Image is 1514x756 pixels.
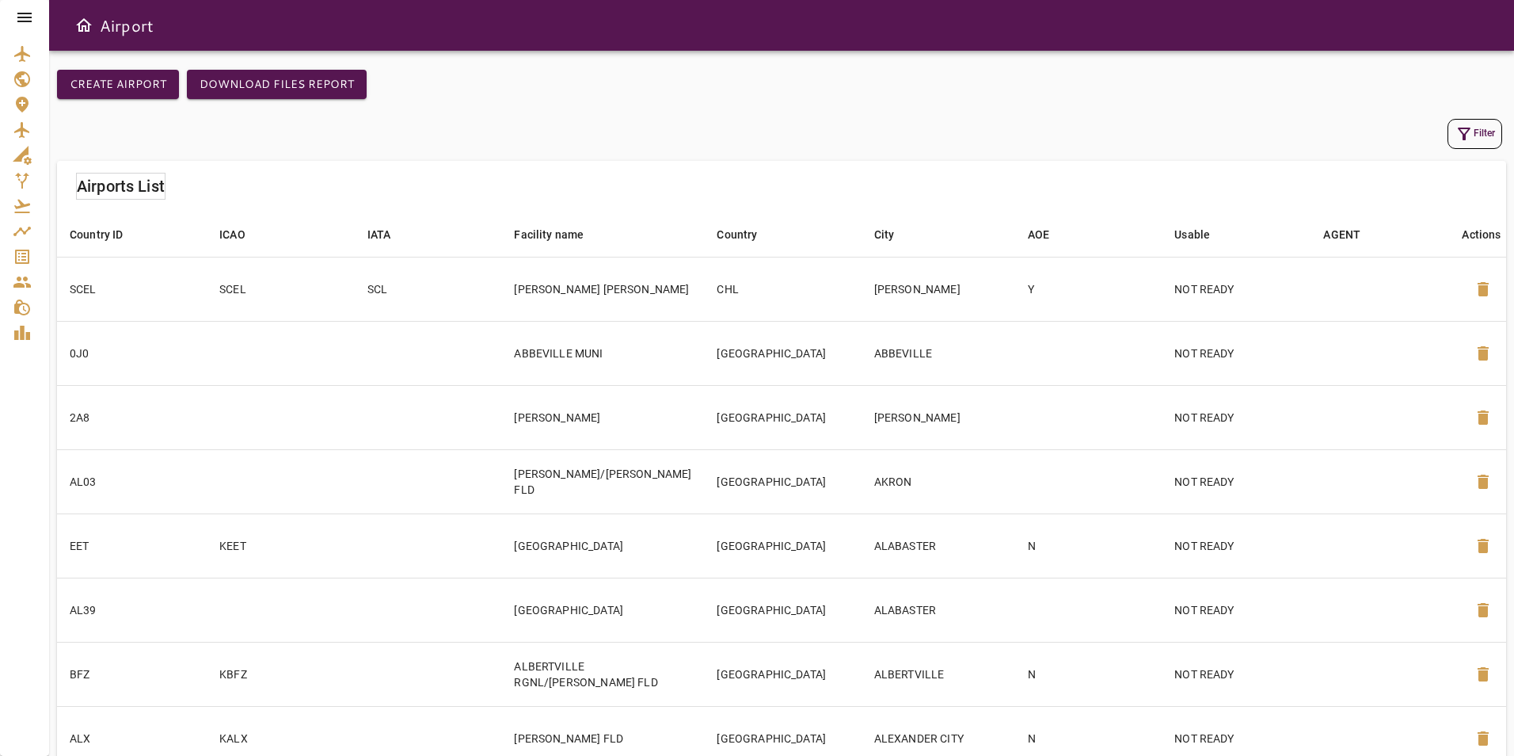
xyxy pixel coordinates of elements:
[1174,602,1298,618] p: NOT READY
[501,642,704,706] td: ALBERTVILLE RGNL/[PERSON_NAME] FLD
[57,321,207,385] td: 0J0
[1474,665,1493,684] span: delete
[355,257,502,321] td: SCL
[207,514,354,578] td: KEET
[1028,225,1070,244] span: AOE
[1174,410,1298,426] p: NOT READY
[1464,270,1502,308] button: Delete Airport
[1474,408,1493,427] span: delete
[70,225,124,244] div: Country ID
[704,578,861,642] td: [GEOGRAPHIC_DATA]
[1474,280,1493,299] span: delete
[704,514,861,578] td: [GEOGRAPHIC_DATA]
[1323,225,1360,244] div: AGENT
[501,514,704,578] td: [GEOGRAPHIC_DATA]
[862,321,1015,385] td: ABBEVILLE
[704,321,861,385] td: [GEOGRAPHIC_DATA]
[717,225,778,244] span: Country
[717,225,757,244] div: Country
[862,578,1015,642] td: ALABASTER
[501,257,704,321] td: [PERSON_NAME] [PERSON_NAME]
[874,225,915,244] span: City
[219,225,266,244] span: ICAO
[501,578,704,642] td: [GEOGRAPHIC_DATA]
[1474,601,1493,620] span: delete
[77,174,165,199] h6: Airports List
[187,70,367,99] button: Download Files Report
[68,10,100,41] button: Open drawer
[1015,257,1162,321] td: Y
[1464,591,1502,629] button: Delete Airport
[1174,346,1298,361] p: NOT READY
[100,13,154,38] h6: Airport
[57,385,207,449] td: 2A8
[57,514,207,578] td: EET
[1464,527,1502,565] button: Delete Airport
[1174,474,1298,490] p: NOT READY
[514,225,584,244] div: Facility name
[1323,225,1381,244] span: AGENT
[501,385,704,449] td: [PERSON_NAME]
[1474,344,1493,363] span: delete
[367,225,391,244] div: IATA
[1464,399,1502,437] button: Delete Airport
[704,642,861,706] td: [GEOGRAPHIC_DATA]
[862,642,1015,706] td: ALBERTVILLE
[514,225,604,244] span: Facility name
[57,257,207,321] td: SCEL
[1464,463,1502,501] button: Delete Airport
[501,449,704,514] td: [PERSON_NAME]/[PERSON_NAME] FLD
[862,449,1015,514] td: AKRON
[704,385,861,449] td: [GEOGRAPHIC_DATA]
[862,514,1015,578] td: ALABASTER
[57,642,207,706] td: BFZ
[1028,225,1049,244] div: AOE
[207,257,354,321] td: SCEL
[1474,729,1493,748] span: delete
[1474,472,1493,491] span: delete
[1174,225,1210,244] div: Usable
[57,578,207,642] td: AL39
[57,449,207,514] td: AL03
[57,70,179,99] button: Create airport
[704,449,861,514] td: [GEOGRAPHIC_DATA]
[1174,666,1298,682] p: NOT READY
[70,225,144,244] span: Country ID
[367,225,412,244] span: IATA
[862,385,1015,449] td: [PERSON_NAME]
[704,257,861,321] td: CHL
[1015,514,1162,578] td: N
[1174,731,1298,746] p: NOT READY
[1464,334,1502,372] button: Delete Airport
[1174,225,1231,244] span: Usable
[874,225,895,244] div: City
[1464,655,1502,693] button: Delete Airport
[1174,538,1298,554] p: NOT READY
[1174,281,1298,297] p: NOT READY
[1447,119,1502,149] button: Filter
[1015,642,1162,706] td: N
[219,225,245,244] div: ICAO
[862,257,1015,321] td: [PERSON_NAME]
[1474,536,1493,556] span: delete
[207,642,354,706] td: KBFZ
[501,321,704,385] td: ABBEVILLE MUNI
